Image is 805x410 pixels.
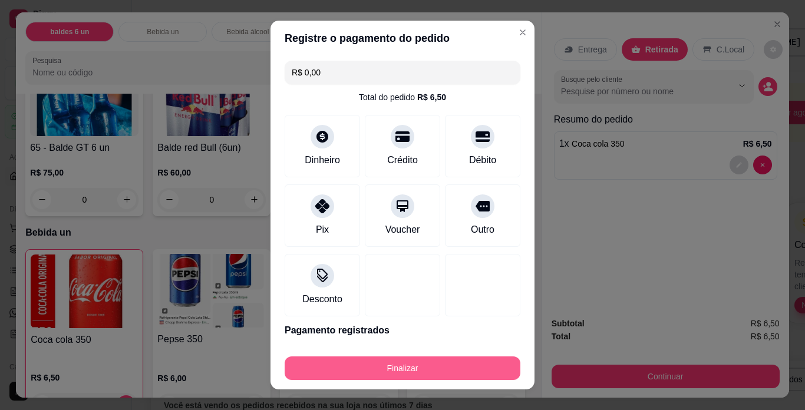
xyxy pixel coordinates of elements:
[471,223,494,237] div: Outro
[387,153,418,167] div: Crédito
[385,223,420,237] div: Voucher
[302,292,342,306] div: Desconto
[513,23,532,42] button: Close
[417,91,446,103] div: R$ 6,50
[359,91,446,103] div: Total do pedido
[285,356,520,380] button: Finalizar
[316,223,329,237] div: Pix
[469,153,496,167] div: Débito
[305,153,340,167] div: Dinheiro
[270,21,535,56] header: Registre o pagamento do pedido
[285,323,520,338] p: Pagamento registrados
[292,61,513,84] input: Ex.: hambúrguer de cordeiro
